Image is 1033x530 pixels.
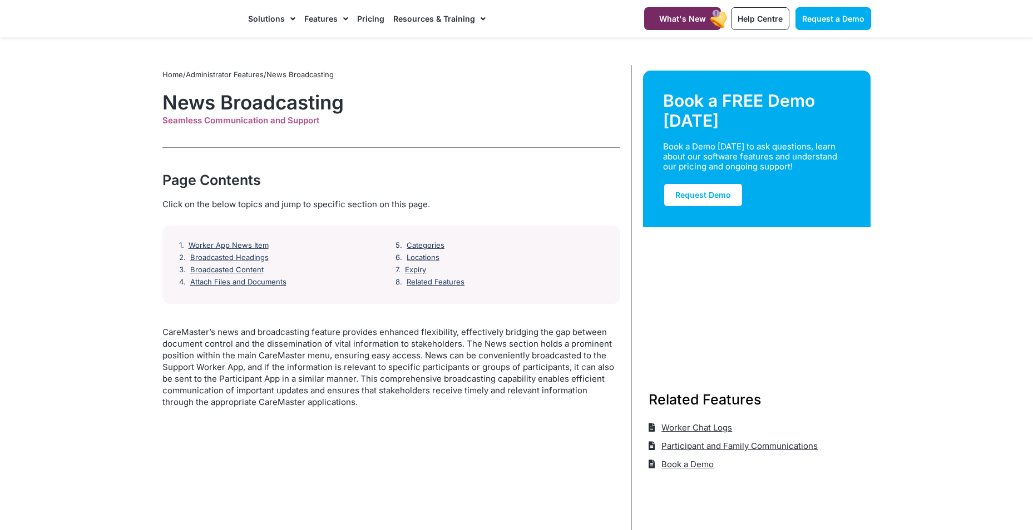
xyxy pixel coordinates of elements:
[162,70,334,79] span: / /
[162,11,238,27] img: CareMaster Logo
[649,418,733,437] a: Worker Chat Logs
[405,266,426,274] a: Expiry
[649,455,714,473] a: Book a Demo
[663,142,838,172] div: Book a Demo [DATE] to ask questions, learn about our software features and understand our pricing...
[675,190,731,199] span: Request Demo
[659,455,714,473] span: Book a Demo
[663,91,851,131] div: Book a FREE Demo [DATE]
[643,227,871,363] img: Support Worker and NDIS Participant out for a coffee.
[649,437,818,455] a: Participant and Family Communications
[644,7,721,30] a: What's New
[162,170,620,190] div: Page Contents
[407,253,439,262] a: Locations
[190,278,286,287] a: Attach Files and Documents
[659,437,818,455] span: Participant and Family Communications
[190,266,264,274] a: Broadcasted Content
[649,389,866,409] h3: Related Features
[663,183,743,207] a: Request Demo
[802,14,864,23] span: Request a Demo
[186,70,264,79] a: Administrator Features
[189,241,269,250] a: Worker App News Item
[738,14,783,23] span: Help Centre
[659,418,732,437] span: Worker Chat Logs
[795,7,871,30] a: Request a Demo
[731,7,789,30] a: Help Centre
[407,241,444,250] a: Categories
[190,253,269,262] a: Broadcasted Headings
[407,278,464,287] a: Related Features
[162,116,620,126] div: Seamless Communication and Support
[162,326,620,408] p: CareMaster’s news and broadcasting feature provides enhanced flexibility, effectively bridging th...
[659,14,706,23] span: What's New
[162,70,183,79] a: Home
[162,91,620,114] h1: News Broadcasting
[266,70,334,79] span: News Broadcasting
[162,198,620,211] div: Click on the below topics and jump to specific section on this page.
